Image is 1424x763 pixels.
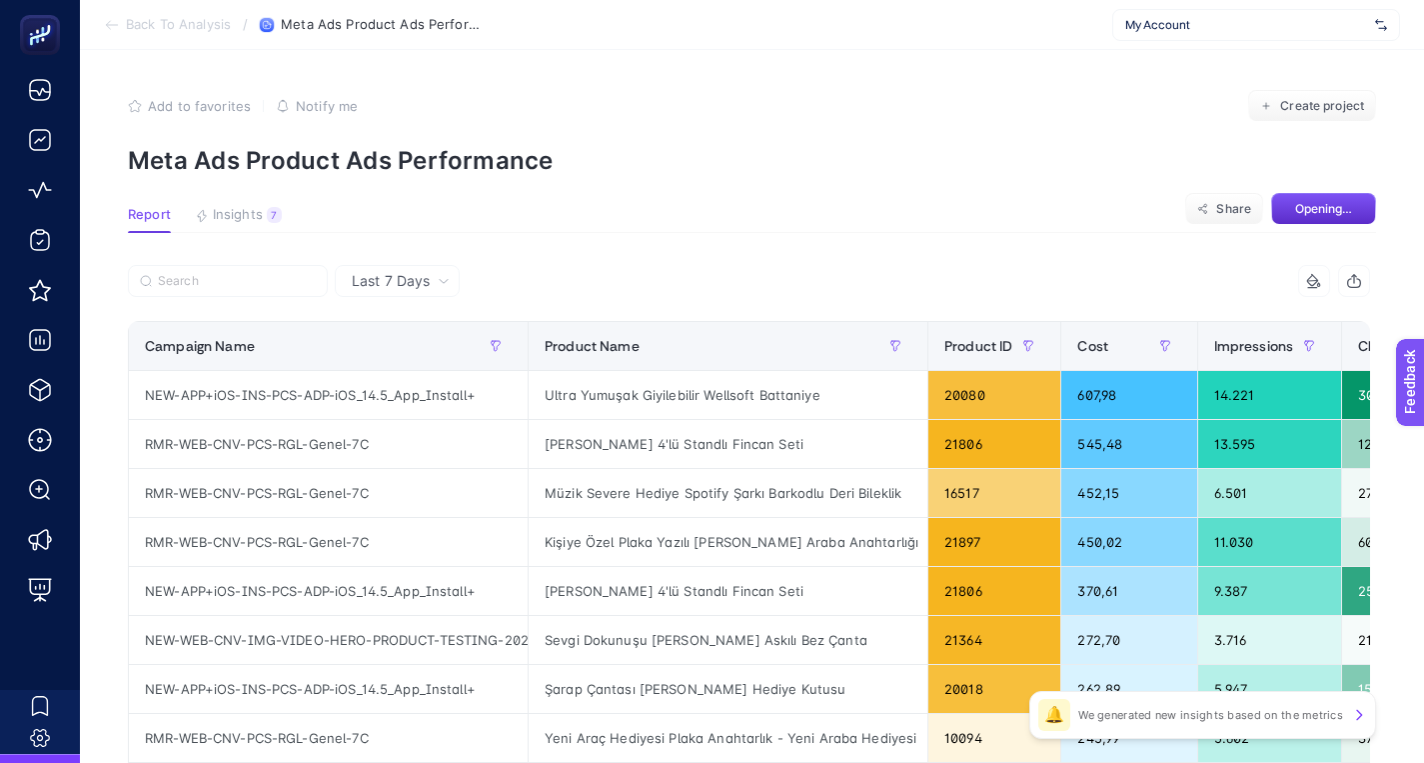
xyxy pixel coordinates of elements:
[296,98,358,114] span: Notify me
[928,567,1060,615] div: 21806
[928,665,1060,713] div: 20018
[145,338,255,354] span: Campaign Name
[1198,469,1342,517] div: 6.501
[1295,201,1353,217] span: Opening…
[128,146,1376,175] p: Meta Ads Product Ads Performance
[1198,567,1342,615] div: 9.387
[1061,518,1196,566] div: 450,02
[243,16,248,32] span: /
[529,420,927,468] div: [PERSON_NAME] 4'lü Standlı Fincan Seti
[1038,699,1070,731] div: 🔔
[1061,371,1196,419] div: 607,98
[1375,15,1387,35] img: svg%3e
[1078,707,1343,723] p: We generated new insights based on the metrics
[928,420,1060,468] div: 21806
[129,518,528,566] div: RMR-WEB-CNV-PCS-RGL-Genel-7C
[352,271,430,291] span: Last 7 Days
[267,207,282,223] div: 7
[529,616,927,664] div: Sevgi Dokunuşu [PERSON_NAME] Askılı Bez Çanta
[529,469,927,517] div: Müzik Severe Hediye Spotify Şarkı Barkodlu Deri Bileklik
[148,98,251,114] span: Add to favorites
[129,714,528,762] div: RMR-WEB-CNV-PCS-RGL-Genel-7C
[529,371,927,419] div: Ultra Yumuşak Giyilebilir Wellsoft Battaniye
[1216,201,1251,217] span: Share
[1214,338,1294,354] span: Impressions
[12,6,76,22] span: Feedback
[529,518,927,566] div: Kişiye Özel Plaka Yazılı [PERSON_NAME] Araba Anahtarlığı
[126,17,231,33] span: Back To Analysis
[1198,616,1342,664] div: 3.716
[158,274,316,289] input: Search
[928,518,1060,566] div: 21897
[1061,616,1196,664] div: 272,70
[129,665,528,713] div: NEW-APP+iOS-INS-PCS-ADP-iOS_14.5_App_Install+
[1061,420,1196,468] div: 545,48
[928,616,1060,664] div: 21364
[1358,338,1397,354] span: Clicks
[129,469,528,517] div: RMR-WEB-CNV-PCS-RGL-Genel-7C
[1271,193,1376,225] button: Opening…
[928,714,1060,762] div: 10094
[129,567,528,615] div: NEW-APP+iOS-INS-PCS-ADP-iOS_14.5_App_Install+
[545,338,640,354] span: Product Name
[1248,90,1376,122] button: Create project
[928,469,1060,517] div: 16517
[1198,371,1342,419] div: 14.221
[529,714,927,762] div: Yeni Araç Hediyesi Plaka Anahtarlık - Yeni Araba Hediyesi
[1061,665,1196,713] div: 262,89
[129,616,528,664] div: NEW-WEB-CNV-IMG-VIDEO-HERO-PRODUCT-TESTING-2024
[1198,518,1342,566] div: 11.030
[1198,420,1342,468] div: 13.595
[128,207,171,223] span: Report
[129,371,528,419] div: NEW-APP+iOS-INS-PCS-ADP-iOS_14.5_App_Install+
[1185,193,1263,225] button: Share
[213,207,263,223] span: Insights
[276,98,358,114] button: Notify me
[281,17,481,33] span: Meta Ads Product Ads Performance
[529,665,927,713] div: Şarap Çantası [PERSON_NAME] Hediye Kutusu
[1280,98,1364,114] span: Create project
[529,567,927,615] div: [PERSON_NAME] 4'lü Standlı Fincan Seti
[1125,17,1367,33] span: My Account
[944,338,1012,354] span: Product ID
[1077,338,1108,354] span: Cost
[928,371,1060,419] div: 20080
[128,98,251,114] button: Add to favorites
[129,420,528,468] div: RMR-WEB-CNV-PCS-RGL-Genel-7C
[1061,469,1196,517] div: 452,15
[1198,665,1342,713] div: 5.947
[1061,567,1196,615] div: 370,61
